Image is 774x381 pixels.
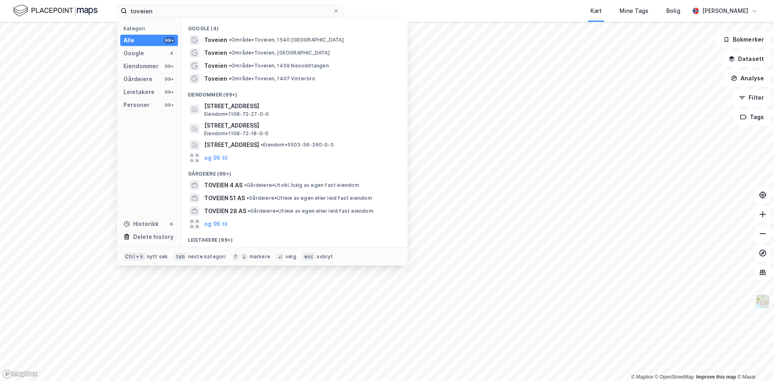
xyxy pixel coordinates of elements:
[722,51,771,67] button: Datasett
[732,90,771,106] button: Filter
[244,182,247,188] span: •
[724,70,771,86] button: Analyse
[261,142,263,148] span: •
[249,253,270,260] div: markere
[163,76,175,82] div: 99+
[204,111,269,117] span: Eiendom • 1108-72-27-0-0
[204,130,268,137] span: Eiendom • 1108-72-18-0-0
[261,142,334,148] span: Eiendom • 5503-56-360-0-0
[163,89,175,95] div: 99+
[204,247,243,256] span: TOVEIEN 4 AS
[168,221,175,227] div: 6
[247,195,372,201] span: Gårdeiere • Utleie av egen eller leid fast eiendom
[204,153,228,163] button: og 96 til
[133,232,174,242] div: Delete history
[229,63,231,69] span: •
[2,369,38,379] a: Mapbox homepage
[168,50,175,57] div: 4
[204,193,245,203] span: TOVEIEN 51 AS
[303,253,315,261] div: esc
[174,253,186,261] div: tab
[163,102,175,108] div: 99+
[619,6,648,16] div: Mine Tags
[123,253,145,261] div: Ctrl + k
[204,61,227,71] span: Toveien
[147,253,168,260] div: nytt søk
[182,230,408,245] div: Leietakere (99+)
[163,37,175,44] div: 99+
[655,374,694,380] a: OpenStreetMap
[229,75,231,82] span: •
[123,219,159,229] div: Historikk
[188,253,226,260] div: neste kategori
[247,195,249,201] span: •
[123,48,144,58] div: Google
[123,61,159,71] div: Eiendommer
[229,37,344,43] span: Område • Toveien, 1540 [GEOGRAPHIC_DATA]
[204,206,246,216] span: TOVEIEN 28 AS
[702,6,748,16] div: [PERSON_NAME]
[204,219,228,229] button: og 96 til
[755,294,770,309] img: Z
[13,4,98,18] img: logo.f888ab2527a4732fd821a326f86c7f29.svg
[204,180,243,190] span: TOVEIEN 4 AS
[716,31,771,48] button: Bokmerker
[733,109,771,125] button: Tags
[204,101,398,111] span: [STREET_ADDRESS]
[229,50,231,56] span: •
[229,50,330,56] span: Område • Toveien, [GEOGRAPHIC_DATA]
[163,63,175,69] div: 99+
[204,140,259,150] span: [STREET_ADDRESS]
[204,121,398,130] span: [STREET_ADDRESS]
[182,164,408,179] div: Gårdeiere (99+)
[229,37,231,43] span: •
[204,35,227,45] span: Toveien
[248,208,250,214] span: •
[631,374,653,380] a: Mapbox
[696,374,736,380] a: Improve this map
[229,75,315,82] span: Område • Toveien, 1407 Vinterbro
[244,182,359,188] span: Gårdeiere • Utvikl./salg av egen fast eiendom
[182,19,408,33] div: Google (4)
[123,36,134,45] div: Alle
[127,5,333,17] input: Søk på adresse, matrikkel, gårdeiere, leietakere eller personer
[204,74,227,84] span: Toveien
[248,208,373,214] span: Gårdeiere • Utleie av egen eller leid fast eiendom
[123,74,153,84] div: Gårdeiere
[123,87,155,97] div: Leietakere
[123,25,178,31] div: Kategori
[123,100,150,110] div: Personer
[316,253,333,260] div: avbryt
[204,48,227,58] span: Toveien
[734,342,774,381] iframe: Chat Widget
[229,63,329,69] span: Område • Toveien, 1459 Nesoddtangen
[666,6,680,16] div: Bolig
[590,6,602,16] div: Kart
[182,85,408,100] div: Eiendommer (99+)
[285,253,296,260] div: velg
